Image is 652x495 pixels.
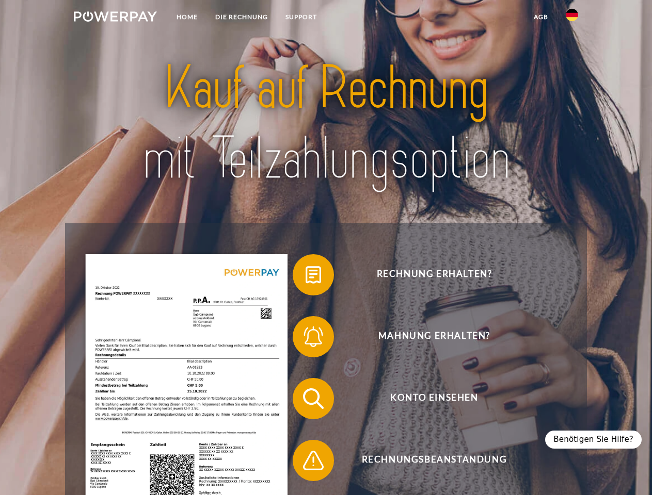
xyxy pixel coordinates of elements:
span: Konto einsehen [308,378,561,419]
button: Mahnung erhalten? [293,316,561,357]
img: qb_bell.svg [300,324,326,350]
button: Konto einsehen [293,378,561,419]
button: Rechnungsbeanstandung [293,440,561,481]
a: Home [168,8,206,26]
img: logo-powerpay-white.svg [74,11,157,22]
button: Rechnung erhalten? [293,254,561,295]
img: qb_search.svg [300,386,326,411]
a: SUPPORT [277,8,326,26]
img: de [566,9,578,21]
span: Mahnung erhalten? [308,316,561,357]
img: qb_bill.svg [300,262,326,288]
img: title-powerpay_de.svg [99,49,553,197]
div: Benötigen Sie Hilfe? [545,431,642,449]
span: Rechnungsbeanstandung [308,440,561,481]
a: agb [525,8,557,26]
a: DIE RECHNUNG [206,8,277,26]
span: Rechnung erhalten? [308,254,561,295]
img: qb_warning.svg [300,448,326,473]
